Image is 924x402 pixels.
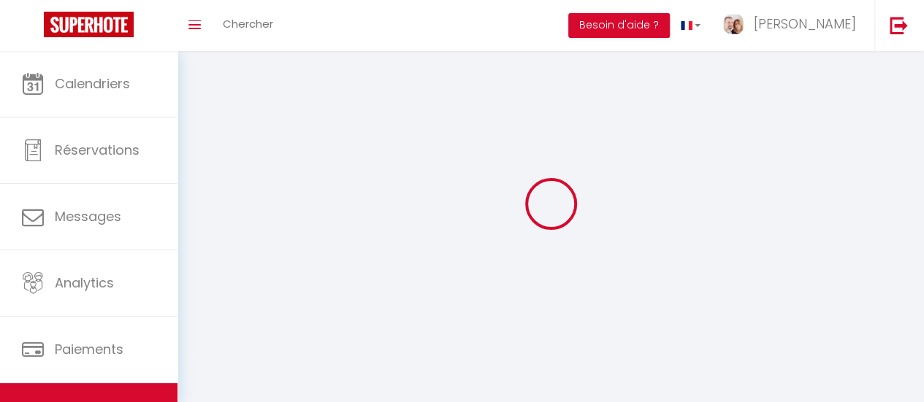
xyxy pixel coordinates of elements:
[55,274,114,292] span: Analytics
[12,6,56,50] button: Ouvrir le widget de chat LiveChat
[223,16,273,31] span: Chercher
[55,141,140,159] span: Réservations
[55,207,121,225] span: Messages
[55,74,130,93] span: Calendriers
[568,13,670,38] button: Besoin d'aide ?
[44,12,134,37] img: Super Booking
[55,340,123,358] span: Paiements
[722,13,744,35] img: ...
[754,15,856,33] span: [PERSON_NAME]
[890,16,908,34] img: logout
